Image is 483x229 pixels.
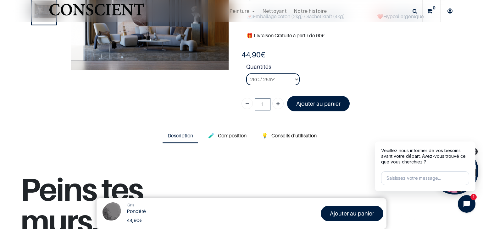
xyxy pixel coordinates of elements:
[100,201,123,225] img: Product Image
[262,132,268,139] span: 💡
[246,62,445,73] strong: Quantités
[262,7,287,14] span: Nettoyant
[287,96,350,111] a: Ajouter au panier
[127,202,134,208] a: Gris
[127,202,134,207] span: Gris
[241,98,253,109] a: Supprimer
[229,7,249,14] span: Peinture
[241,50,265,59] b: €
[271,132,317,139] span: Conseils d'utilisation
[296,100,341,107] font: Ajouter au panier
[127,208,244,214] h1: Pondéré
[321,206,383,221] a: Ajouter au panier
[330,210,374,217] font: Ajouter au panier
[168,132,193,139] span: Description
[241,50,261,59] span: 44,90
[247,32,325,39] font: 🎁 Livraison Gratuite à partir de 90€
[272,98,284,109] a: Ajouter
[218,132,247,139] span: Composition
[208,132,214,139] span: 🧪
[127,217,139,223] span: 44,90
[294,7,327,14] span: Notre histoire
[127,217,142,223] b: €
[431,5,437,11] sup: 0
